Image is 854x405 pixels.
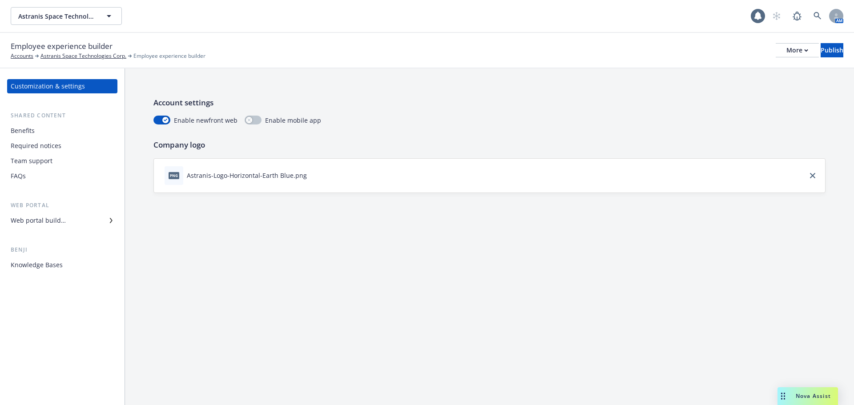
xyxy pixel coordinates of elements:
[310,171,318,180] button: download file
[11,52,33,60] a: Accounts
[133,52,205,60] span: Employee experience builder
[40,52,126,60] a: Astranis Space Technologies Corp.
[7,213,117,228] a: Web portal builder
[11,139,61,153] div: Required notices
[7,124,117,138] a: Benefits
[187,171,307,180] div: Astranis-Logo-Horizontal-Earth Blue.png
[7,139,117,153] a: Required notices
[11,40,113,52] span: Employee experience builder
[777,387,838,405] button: Nova Assist
[11,79,85,93] div: Customization & settings
[7,201,117,210] div: Web portal
[768,7,786,25] a: Start snowing
[265,116,321,125] span: Enable mobile app
[7,154,117,168] a: Team support
[153,97,826,108] p: Account settings
[809,7,826,25] a: Search
[11,154,52,168] div: Team support
[807,170,818,181] a: close
[169,172,179,179] span: png
[7,258,117,272] a: Knowledge Bases
[776,43,819,57] button: More
[7,169,117,183] a: FAQs
[153,139,826,151] p: Company logo
[786,44,808,57] div: More
[821,43,843,57] button: Publish
[11,258,63,272] div: Knowledge Bases
[174,116,238,125] span: Enable newfront web
[788,7,806,25] a: Report a Bug
[821,44,843,57] div: Publish
[11,169,26,183] div: FAQs
[11,124,35,138] div: Benefits
[7,79,117,93] a: Customization & settings
[777,387,789,405] div: Drag to move
[18,12,95,21] span: Astranis Space Technologies Corp.
[7,245,117,254] div: Benji
[11,213,66,228] div: Web portal builder
[7,111,117,120] div: Shared content
[11,7,122,25] button: Astranis Space Technologies Corp.
[796,392,831,400] span: Nova Assist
